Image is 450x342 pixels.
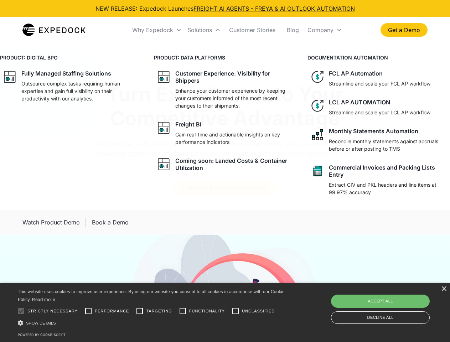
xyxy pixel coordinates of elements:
[329,164,447,178] div: Commercial Invoices and Packing Lists Entry
[307,54,450,61] h4: DOCUMENTATION AUTOMATION
[22,23,86,37] img: Expedock Logo
[154,67,296,112] a: graph iconCustomer Experience: Visibility for ShippersEnhance your customer experience by keeping...
[154,54,296,61] h4: PRODUCT: DATA PLATFORMS
[329,99,390,106] div: LCL AP AUTOMATION
[157,121,171,135] img: graph icon
[329,109,430,116] p: Streamline and scale your LCL AP workflow
[92,219,129,226] div: Book a Demo
[189,308,225,314] span: Functionality
[157,157,171,171] img: graph icon
[329,80,430,87] p: Streamline and scale your FCL AP workflow
[95,4,355,13] div: NEW RELEASE: Expedock Launches
[22,219,80,226] div: Watch Product Demo
[26,321,56,325] span: Show details
[307,96,450,119] a: dollar iconLCL AP AUTOMATIONStreamline and scale your LCL AP workflow
[95,308,129,314] span: Performance
[310,164,325,178] img: sheet icon
[310,70,325,84] img: dollar icon
[307,26,333,33] div: Company
[22,216,80,229] a: open lightbox
[381,23,428,37] a: Get a Demo
[329,70,383,77] div: FCL AP Automation
[27,308,78,314] span: Strictly necessary
[329,181,447,196] p: Extract CIV and PKL headers and line items at 99.97% accuracy
[32,297,55,302] a: Read more
[305,18,345,42] div: Company
[175,157,294,171] div: Coming soon: Landed Costs & Container Utilization
[307,67,450,90] a: dollar iconFCL AP AutomationStreamline and scale your FCL AP workflow
[154,118,296,149] a: graph iconFreight BIGain real-time and actionable insights on key performance indicators
[307,161,450,199] a: sheet iconCommercial Invoices and Packing Lists EntryExtract CIV and PKL headers and line items a...
[223,18,281,42] a: Customer Stories
[132,26,173,33] div: Why Expedock
[3,70,17,84] img: graph icon
[175,70,294,84] div: Customer Experience: Visibility for Shippers
[175,131,294,146] p: Gain real-time and actionable insights on key performance indicators
[193,5,355,12] a: FREIGHT AI AGENTS - FREYA & AI OUTLOOK AUTOMATION
[154,154,296,174] a: graph iconComing soon: Landed Costs & Container Utilization
[157,70,171,84] img: graph icon
[175,87,294,109] p: Enhance your customer experience by keeping your customers informed of the most recent changes to...
[310,99,325,113] img: dollar icon
[185,18,223,42] div: Solutions
[18,319,287,327] div: Show details
[21,80,140,102] p: Outsource complex tasks requiring human expertise and gain full visibility on their productivity ...
[242,308,275,314] span: Unclassified
[329,128,418,135] div: Monthly Statements Automation
[146,308,172,314] span: Targeting
[18,333,66,337] a: Powered by cookie-script
[331,265,450,342] iframe: Chat Widget
[92,216,129,229] a: Book a Demo
[129,18,185,42] div: Why Expedock
[21,70,111,77] div: Fully Managed Staffing Solutions
[281,18,305,42] a: Blog
[187,26,212,33] div: Solutions
[175,121,201,128] div: Freight BI
[18,289,285,302] span: This website uses cookies to improve user experience. By using our website you consent to all coo...
[22,23,86,37] a: home
[307,125,450,155] a: network like iconMonthly Statements AutomationReconcile monthly statements against accruals befor...
[329,138,447,152] p: Reconcile monthly statements against accruals before or after posting to TMS
[310,128,325,142] img: network like icon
